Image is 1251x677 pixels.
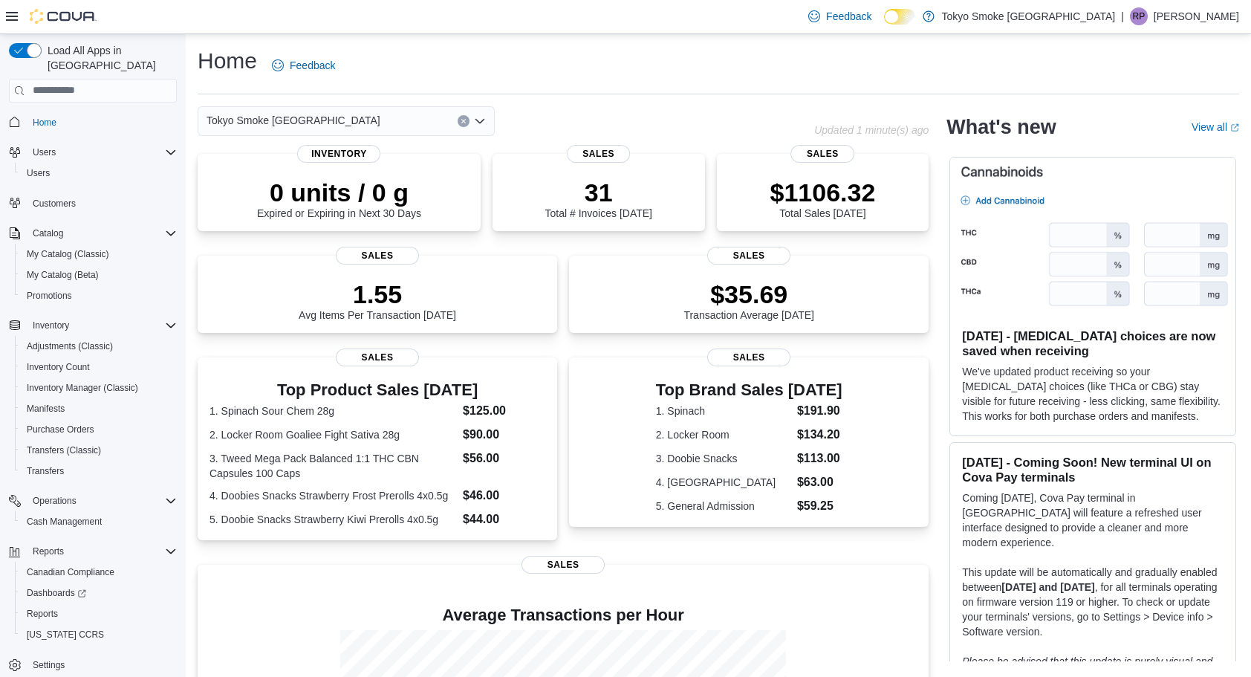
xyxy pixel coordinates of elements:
[27,444,101,456] span: Transfers (Classic)
[474,115,486,127] button: Open list of options
[21,421,100,438] a: Purchase Orders
[21,605,64,623] a: Reports
[21,287,78,305] a: Promotions
[209,606,917,624] h4: Average Transactions per Hour
[290,58,335,73] span: Feedback
[33,659,65,671] span: Settings
[1192,121,1239,133] a: View allExternal link
[21,245,177,263] span: My Catalog (Classic)
[797,450,842,467] dd: $113.00
[257,178,421,207] p: 0 units / 0 g
[21,513,108,531] a: Cash Management
[707,349,790,366] span: Sales
[21,421,177,438] span: Purchase Orders
[3,192,183,214] button: Customers
[209,451,457,481] dt: 3. Tweed Mega Pack Balanced 1:1 THC CBN Capsules 100 Caps
[3,541,183,562] button: Reports
[797,497,842,515] dd: $59.25
[21,462,70,480] a: Transfers
[15,603,183,624] button: Reports
[15,440,183,461] button: Transfers (Classic)
[21,400,177,418] span: Manifests
[3,111,183,133] button: Home
[3,223,183,244] button: Catalog
[27,113,177,132] span: Home
[257,178,421,219] div: Expired or Expiring in Next 30 Days
[21,337,119,355] a: Adjustments (Classic)
[962,364,1224,424] p: We've updated product receiving so your [MEDICAL_DATA] choices (like THCa or CBG) stay visible fo...
[33,198,76,210] span: Customers
[209,404,457,418] dt: 1. Spinach Sour Chem 28g
[791,145,855,163] span: Sales
[33,227,63,239] span: Catalog
[707,247,790,265] span: Sales
[545,178,652,219] div: Total # Invoices [DATE]
[27,655,177,674] span: Settings
[21,379,177,397] span: Inventory Manager (Classic)
[962,565,1224,639] p: This update will be automatically and gradually enabled between , for all terminals operating on ...
[27,361,90,373] span: Inventory Count
[21,513,177,531] span: Cash Management
[15,163,183,184] button: Users
[683,279,814,309] p: $35.69
[15,419,183,440] button: Purchase Orders
[962,490,1224,550] p: Coming [DATE], Cova Pay terminal in [GEOGRAPHIC_DATA] will feature a refreshed user interface des...
[27,269,99,281] span: My Catalog (Beta)
[21,400,71,418] a: Manifests
[209,512,457,527] dt: 5. Doobie Snacks Strawberry Kiwi Prerolls 4x0.5g
[297,145,380,163] span: Inventory
[33,320,69,331] span: Inventory
[884,9,915,25] input: Dark Mode
[27,224,69,242] button: Catalog
[656,381,842,399] h3: Top Brand Sales [DATE]
[27,195,82,213] a: Customers
[770,178,876,207] p: $1106.32
[27,143,62,161] button: Users
[299,279,456,309] p: 1.55
[463,511,545,528] dd: $44.00
[15,244,183,265] button: My Catalog (Classic)
[463,426,545,444] dd: $90.00
[1133,7,1146,25] span: RP
[27,167,50,179] span: Users
[209,427,457,442] dt: 2. Locker Room Goaliee Fight Sativa 28g
[198,46,257,76] h1: Home
[27,224,177,242] span: Catalog
[797,473,842,491] dd: $63.00
[21,626,110,644] a: [US_STATE] CCRS
[27,114,62,132] a: Home
[458,115,469,127] button: Clear input
[209,488,457,503] dt: 4. Doobies Snacks Strawberry Frost Prerolls 4x0.5g
[209,381,545,399] h3: Top Product Sales [DATE]
[27,340,113,352] span: Adjustments (Classic)
[463,450,545,467] dd: $56.00
[797,402,842,420] dd: $191.90
[27,194,177,213] span: Customers
[15,357,183,378] button: Inventory Count
[27,542,177,560] span: Reports
[946,115,1056,139] h2: What's new
[15,583,183,603] a: Dashboards
[656,404,791,418] dt: 1. Spinach
[21,287,177,305] span: Promotions
[27,492,177,510] span: Operations
[33,146,56,158] span: Users
[21,358,177,376] span: Inventory Count
[545,178,652,207] p: 31
[15,461,183,482] button: Transfers
[21,563,177,581] span: Canadian Compliance
[21,245,115,263] a: My Catalog (Classic)
[27,143,177,161] span: Users
[962,328,1224,358] h3: [DATE] - [MEDICAL_DATA] choices are now saved when receiving
[1154,7,1239,25] p: [PERSON_NAME]
[33,117,56,129] span: Home
[33,545,64,557] span: Reports
[15,378,183,398] button: Inventory Manager (Classic)
[207,111,380,129] span: Tokyo Smoke [GEOGRAPHIC_DATA]
[656,427,791,442] dt: 2. Locker Room
[463,402,545,420] dd: $125.00
[21,626,177,644] span: Washington CCRS
[33,495,77,507] span: Operations
[27,492,82,510] button: Operations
